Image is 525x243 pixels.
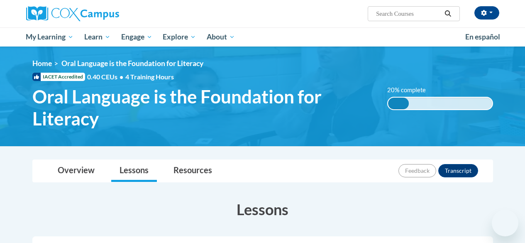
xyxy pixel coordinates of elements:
div: Main menu [20,27,505,47]
input: Search Courses [375,9,442,19]
span: 4 Training Hours [125,73,174,81]
a: My Learning [21,27,79,47]
span: • [120,73,123,81]
a: Resources [165,160,220,182]
span: En español [465,32,500,41]
span: Oral Language is the Foundation for Literacy [32,86,375,130]
img: Cox Campus [26,6,119,21]
a: Engage [116,27,158,47]
a: Home [32,59,52,68]
button: Search [442,9,454,19]
button: Account Settings [474,6,499,20]
span: Explore [163,32,196,42]
span: Learn [84,32,110,42]
div: 20% complete [388,98,409,109]
span: IACET Accredited [32,73,85,81]
a: Lessons [111,160,157,182]
span: Engage [121,32,152,42]
label: 20% complete [387,86,435,95]
a: Learn [79,27,116,47]
span: About [207,32,235,42]
iframe: Button to launch messaging window [492,210,518,236]
h3: Lessons [32,199,493,220]
a: Explore [157,27,201,47]
button: Transcript [438,164,478,177]
a: Overview [49,160,103,182]
a: Cox Campus [26,6,176,21]
a: About [201,27,240,47]
button: Feedback [398,164,436,177]
a: En español [460,28,505,46]
span: 0.40 CEUs [87,72,125,81]
span: Oral Language is the Foundation for Literacy [61,59,203,68]
span: My Learning [26,32,73,42]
